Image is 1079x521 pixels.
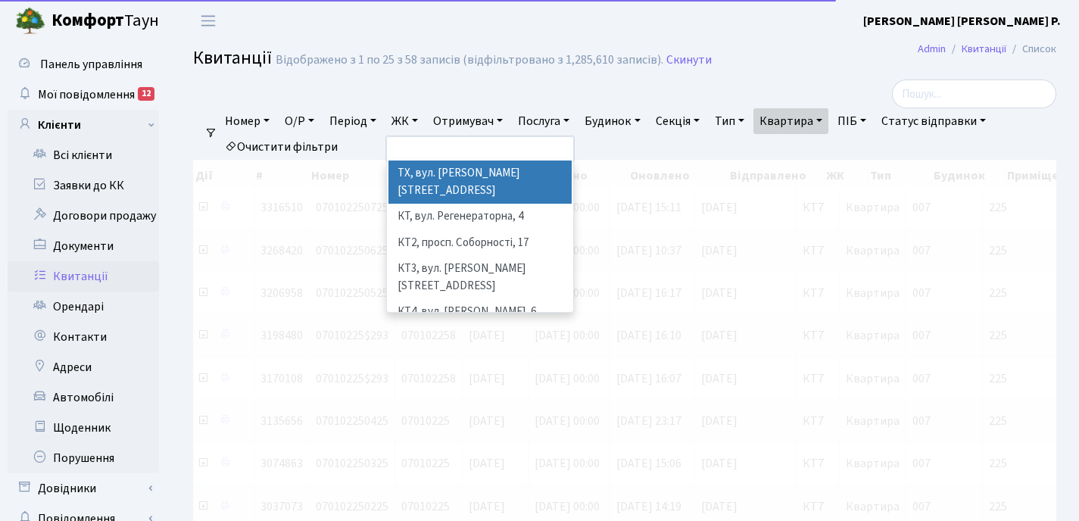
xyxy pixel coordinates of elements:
[8,140,159,170] a: Всі клієнти
[892,80,1056,108] input: Пошук...
[578,108,646,134] a: Будинок
[863,13,1061,30] b: [PERSON_NAME] [PERSON_NAME] Р.
[388,204,572,230] li: КТ, вул. Регенераторна, 4
[219,134,344,160] a: Очистити фільтри
[512,108,575,134] a: Послуга
[8,292,159,322] a: Орендарі
[189,8,227,33] button: Переключити навігацію
[51,8,124,33] b: Комфорт
[193,45,272,71] span: Квитанції
[38,86,135,103] span: Мої повідомлення
[279,108,320,134] a: О/Р
[388,230,572,257] li: КТ2, просп. Соборності, 17
[8,49,159,80] a: Панель управління
[385,108,424,134] a: ЖК
[40,56,142,73] span: Панель управління
[753,108,828,134] a: Квартира
[863,12,1061,30] a: [PERSON_NAME] [PERSON_NAME] Р.
[8,352,159,382] a: Адреси
[8,443,159,473] a: Порушення
[323,108,382,134] a: Період
[895,33,1079,65] nav: breadcrumb
[1006,41,1056,58] li: Список
[8,201,159,231] a: Договори продажу
[918,41,946,57] a: Admin
[8,110,159,140] a: Клієнти
[962,41,1006,57] a: Квитанції
[276,53,663,67] div: Відображено з 1 по 25 з 58 записів (відфільтровано з 1,285,610 записів).
[666,53,712,67] a: Скинути
[15,6,45,36] img: logo.png
[8,382,159,413] a: Автомобілі
[8,170,159,201] a: Заявки до КК
[388,161,572,204] li: ТХ, вул. [PERSON_NAME][STREET_ADDRESS]
[831,108,872,134] a: ПІБ
[875,108,992,134] a: Статус відправки
[388,256,572,299] li: КТ3, вул. [PERSON_NAME][STREET_ADDRESS]
[8,231,159,261] a: Документи
[709,108,750,134] a: Тип
[138,87,154,101] div: 12
[8,473,159,504] a: Довідники
[388,299,572,326] li: КТ4, вул. [PERSON_NAME], 6
[8,261,159,292] a: Квитанції
[8,322,159,352] a: Контакти
[219,108,276,134] a: Номер
[51,8,159,34] span: Таун
[8,80,159,110] a: Мої повідомлення12
[650,108,706,134] a: Секція
[427,108,509,134] a: Отримувач
[8,413,159,443] a: Щоденник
